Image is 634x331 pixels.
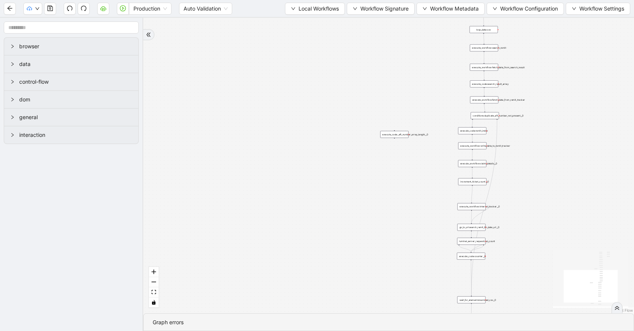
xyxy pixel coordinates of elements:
div: execute_workflow:claim_details__0 [458,160,486,167]
button: save [44,3,56,15]
span: down [493,6,497,11]
div: execute_code:_eft_number_array_length__0plus-circle [380,131,409,138]
span: right [10,62,15,66]
button: downWorkflow Metadata [417,3,485,15]
div: execute_workflow:search_remit [470,44,498,52]
span: arrow-left [7,5,13,11]
div: conditions:duplicate_eft_number_not_present__0 [471,112,499,120]
span: down [353,6,357,11]
div: execute_workflow:fetch_data_from_search_result [470,64,498,71]
g: Edge from execute_workflow:internal_tracker__0 to go_to_url:search_remit_ith_date_url__0 [472,207,489,223]
button: cloud-uploaddown [23,3,42,15]
button: play-circle [117,3,129,15]
div: increment_ticket_count:__0 [458,178,487,185]
div: luminai_server_request:run_count [457,238,485,245]
div: execute_workflow:fetch_data_from_remit_tracker [470,97,498,104]
div: Graph errors [153,318,625,326]
div: control-flow [4,73,138,90]
div: execute_workflow:write_data_to_remit_tracker [458,142,487,149]
span: Workflow Signature [360,5,409,13]
span: save [47,5,53,11]
span: down [423,6,427,11]
g: Edge from conditions:duplicate_eft_number_not_present__0 to execute_code:remit_index [472,120,473,127]
span: cloud-upload [27,6,32,11]
span: control-flow [19,78,132,86]
span: down [572,6,576,11]
div: execute_code:search_result_array [470,80,498,87]
button: downWorkflow Settings [566,3,630,15]
div: execute_code:counter__0 [457,253,485,260]
span: Auto Validation [184,3,228,14]
div: browser [4,38,138,55]
button: redo [78,3,90,15]
span: down [291,6,296,11]
span: Workflow Metadata [430,5,479,13]
span: browser [19,42,132,51]
span: Workflow Configuration [500,5,558,13]
span: Local Workflows [299,5,339,13]
div: loop_data:csv [470,26,498,33]
button: zoom in [149,267,159,277]
div: execute_workflow:internal_tracker__0 [458,203,486,210]
button: arrow-left [4,3,16,15]
div: execute_code:remit_index [458,127,486,135]
g: Edge from luminai_server_request:run_count to execute_code:counter__0 [459,245,471,252]
span: right [10,133,15,137]
span: redo [81,5,87,11]
button: toggle interactivity [149,297,159,308]
span: right [10,80,15,84]
button: zoom out [149,277,159,287]
span: general [19,113,132,121]
span: interaction [19,131,132,139]
span: right [10,97,15,102]
button: fit view [149,287,159,297]
span: right [10,115,15,120]
span: Workflow Settings [579,5,624,13]
span: right [10,44,15,49]
div: go_to_url:search_remit_ith_date_url__0 [457,224,485,231]
button: downWorkflow Configuration [487,3,564,15]
span: data [19,60,132,68]
span: double-right [146,32,151,37]
div: wait_for_element:download_csv__0 [457,296,485,303]
span: down [35,6,40,11]
div: execute_code:_eft_number_array_length__0 [380,131,409,138]
span: plus-circle [392,141,397,146]
button: cloud-server [97,3,109,15]
span: double-right [614,305,620,311]
div: data [4,55,138,73]
a: React Flow attribution [613,308,633,313]
div: interaction [4,126,138,144]
span: cloud-server [100,5,106,11]
span: undo [67,5,73,11]
button: downWorkflow Signature [347,3,415,15]
g: Edge from execute_code:counter__0 to wait_for_element:download_csv__0 [471,260,472,296]
div: dom [4,91,138,108]
span: play-circle [120,5,126,11]
div: general [4,109,138,126]
button: undo [64,3,76,15]
span: dom [19,95,132,104]
button: downLocal Workflows [285,3,345,15]
span: Production [133,3,167,14]
g: Edge from luminai_server_request:run_count to execute_code:counter__0 [471,241,489,252]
